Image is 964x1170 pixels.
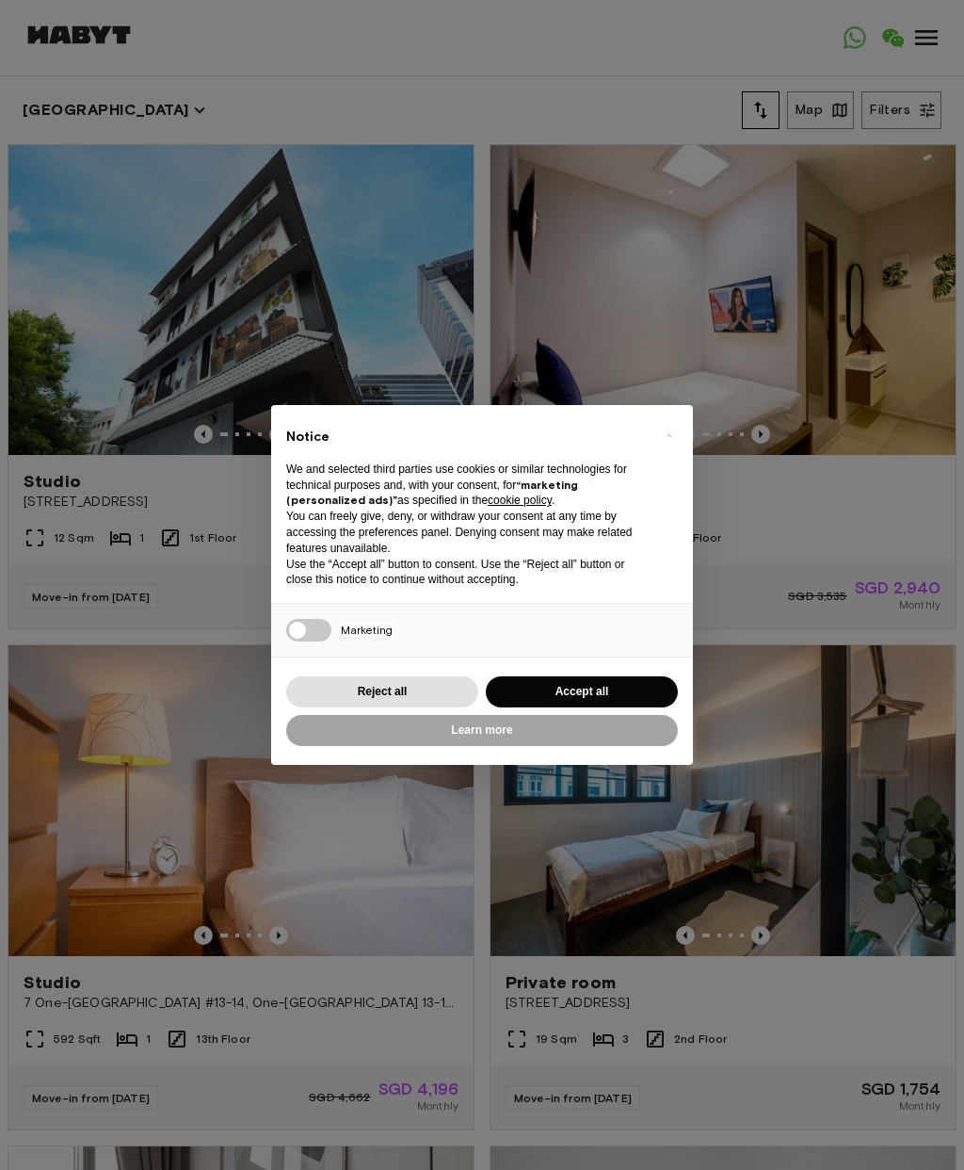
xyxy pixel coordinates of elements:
[653,420,683,450] button: Close this notice
[486,676,678,707] button: Accept all
[488,494,552,507] a: cookie policy
[341,623,393,637] span: Marketing
[286,676,478,707] button: Reject all
[286,462,648,509] p: We and selected third parties use cookies or similar technologies for technical purposes and, wit...
[666,424,672,447] span: ×
[286,478,578,508] strong: “marketing (personalized ads)”
[286,715,678,746] button: Learn more
[286,557,648,589] p: Use the “Accept all” button to consent. Use the “Reject all” button or close this notice to conti...
[286,428,648,447] h2: Notice
[286,509,648,556] p: You can freely give, deny, or withdraw your consent at any time by accessing the preferences pane...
